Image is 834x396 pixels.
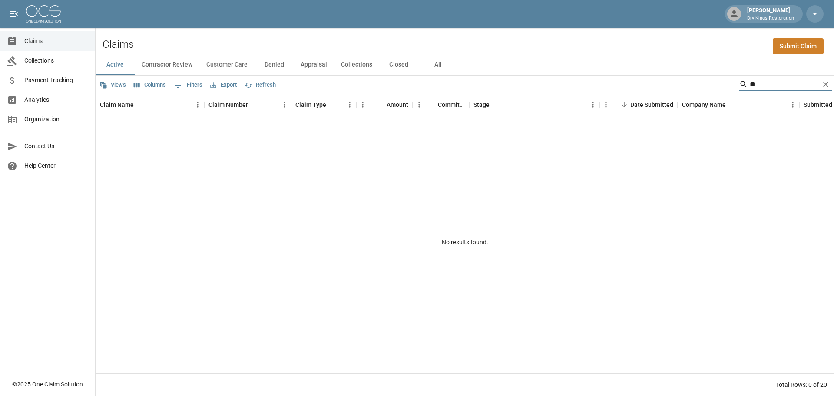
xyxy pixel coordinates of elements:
[294,54,334,75] button: Appraisal
[242,78,278,92] button: Refresh
[208,93,248,117] div: Claim Number
[199,54,255,75] button: Customer Care
[278,98,291,111] button: Menu
[248,99,260,111] button: Sort
[96,93,204,117] div: Claim Name
[490,99,502,111] button: Sort
[786,98,799,111] button: Menu
[356,93,413,117] div: Amount
[374,99,387,111] button: Sort
[134,99,146,111] button: Sort
[776,380,827,389] div: Total Rows: 0 of 20
[343,98,356,111] button: Menu
[255,54,294,75] button: Denied
[773,38,824,54] a: Submit Claim
[334,54,379,75] button: Collections
[24,142,88,151] span: Contact Us
[24,95,88,104] span: Analytics
[24,76,88,85] span: Payment Tracking
[24,37,88,46] span: Claims
[24,115,88,124] span: Organization
[469,93,599,117] div: Stage
[96,54,135,75] button: Active
[26,5,61,23] img: ocs-logo-white-transparent.png
[413,93,469,117] div: Committed Amount
[326,99,338,111] button: Sort
[24,161,88,170] span: Help Center
[103,38,134,51] h2: Claims
[191,98,204,111] button: Menu
[418,54,457,75] button: All
[24,56,88,65] span: Collections
[5,5,23,23] button: open drawer
[747,15,794,22] p: Dry Kings Restoration
[379,54,418,75] button: Closed
[678,93,799,117] div: Company Name
[132,78,168,92] button: Select columns
[618,99,630,111] button: Sort
[599,93,678,117] div: Date Submitted
[438,93,465,117] div: Committed Amount
[96,117,834,367] div: No results found.
[599,98,612,111] button: Menu
[204,93,291,117] div: Claim Number
[208,78,239,92] button: Export
[356,98,369,111] button: Menu
[744,6,798,22] div: [PERSON_NAME]
[291,93,356,117] div: Claim Type
[12,380,83,389] div: © 2025 One Claim Solution
[586,98,599,111] button: Menu
[295,93,326,117] div: Claim Type
[473,93,490,117] div: Stage
[819,78,832,91] button: Clear
[739,77,832,93] div: Search
[135,54,199,75] button: Contractor Review
[413,98,426,111] button: Menu
[96,54,834,75] div: dynamic tabs
[387,93,408,117] div: Amount
[100,93,134,117] div: Claim Name
[682,93,726,117] div: Company Name
[426,99,438,111] button: Sort
[726,99,738,111] button: Sort
[172,78,205,92] button: Show filters
[630,93,673,117] div: Date Submitted
[97,78,128,92] button: Views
